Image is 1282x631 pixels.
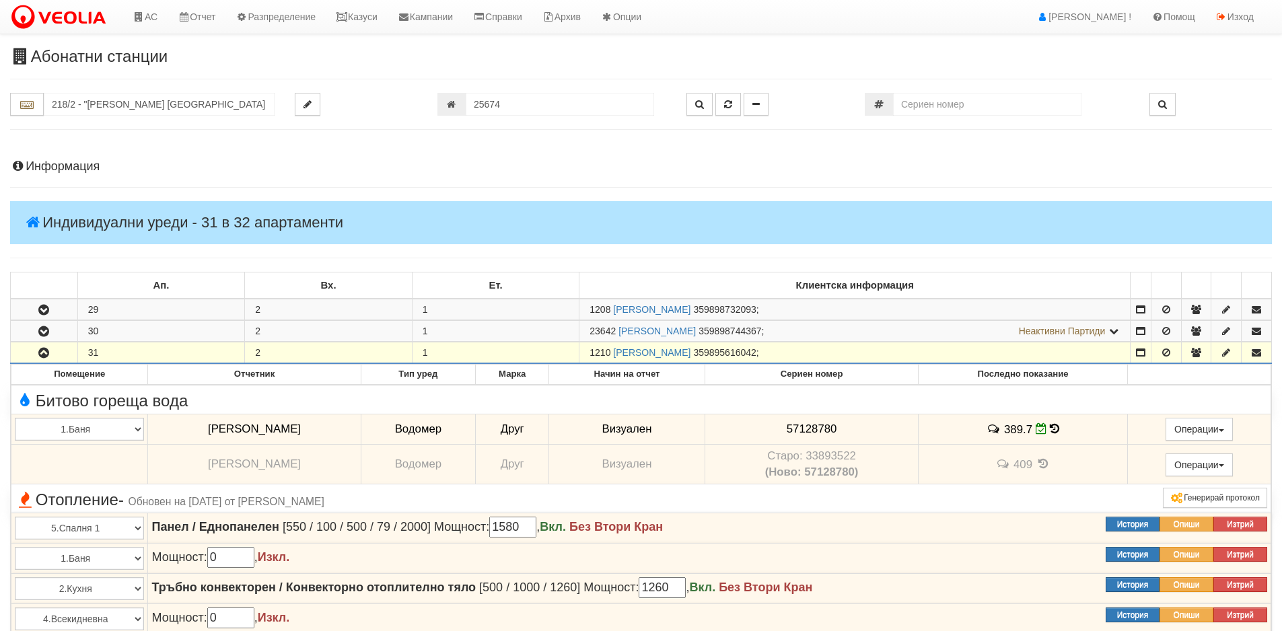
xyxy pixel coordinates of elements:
[1160,517,1213,531] button: Опиши
[1213,577,1267,592] button: Изтрий
[579,299,1131,320] td: ;
[10,48,1272,65] h3: Абонатни станции
[719,581,812,594] strong: Без Втори Кран
[412,272,579,299] td: Ет.: No sort applied, sorting is disabled
[208,457,301,470] span: [PERSON_NAME]
[579,342,1131,364] td: ;
[1211,272,1242,299] td: : No sort applied, sorting is disabled
[423,347,428,358] span: 1
[1213,547,1267,562] button: Изтрий
[361,445,476,484] td: Водомер
[10,3,112,32] img: VeoliaLogo.png
[699,326,761,336] span: 359898744367
[1181,272,1211,299] td: : No sort applied, sorting is disabled
[1151,272,1181,299] td: : No sort applied, sorting is disabled
[10,160,1272,174] h4: Информация
[1036,457,1050,470] span: История на показанията
[283,520,431,533] span: [550 / 100 / 500 / 79 / 2000]
[1106,577,1160,592] button: История
[476,365,549,385] th: Марка
[118,490,124,509] span: -
[796,280,914,291] b: Клиентска информация
[893,93,1081,116] input: Сериен номер
[129,496,324,507] span: Обновен на [DATE] от [PERSON_NAME]
[613,304,690,315] a: [PERSON_NAME]
[245,272,413,299] td: Вх.: No sort applied, sorting is disabled
[10,201,1272,244] h4: Индивидуални уреди - 31 в 32 апартаменти
[423,304,428,315] span: 1
[1106,547,1160,562] button: История
[245,299,413,320] td: 2
[689,581,715,594] b: Вкл.
[1160,547,1213,562] button: Опиши
[44,93,275,116] input: Абонатна станция
[1213,607,1267,622] button: Изтрий
[613,347,690,358] a: [PERSON_NAME]
[705,365,919,385] th: Сериен номер
[1004,422,1032,435] span: 389.7
[258,550,290,564] b: Изкл.
[1242,272,1272,299] td: : No sort applied, sorting is disabled
[1050,422,1059,435] span: История на показанията
[549,414,705,445] td: Визуален
[321,280,336,291] b: Вх.
[258,611,290,624] b: Изкл.
[361,414,476,445] td: Водомер
[590,326,616,336] span: Партида №
[489,280,503,291] b: Ет.
[148,365,361,385] th: Отчетник
[618,326,696,336] a: [PERSON_NAME]
[549,365,705,385] th: Начин на отчет
[1160,607,1213,622] button: Опиши
[693,304,756,315] span: 359898732093
[11,365,148,385] th: Помещение
[579,272,1131,299] td: Клиентска информация: No sort applied, sorting is disabled
[1160,577,1213,592] button: Опиши
[208,422,301,435] span: [PERSON_NAME]
[1163,488,1267,508] button: Генерирай протокол
[1166,418,1233,441] button: Операции
[77,321,245,342] td: 30
[15,491,324,509] span: Отопление
[1166,453,1233,476] button: Операции
[479,581,580,594] span: [500 / 1000 / 1260]
[476,445,549,484] td: Друг
[151,581,476,594] strong: Тръбно конвекторен / Конвекторно отоплително тяло
[1131,272,1151,299] td: : No sort applied, sorting is disabled
[151,550,289,564] span: Мощност: ,
[361,365,476,385] th: Тип уред
[996,457,1013,470] span: История на забележките
[987,422,1004,435] span: История на забележките
[423,326,428,336] span: 1
[1213,517,1267,531] button: Изтрий
[11,272,78,299] td: : No sort applied, sorting is disabled
[583,581,719,594] span: Мощност: ,
[1106,517,1160,531] button: История
[1106,607,1160,622] button: История
[466,93,654,116] input: Партида №
[151,520,279,533] strong: Панел / Еднопанелен
[476,414,549,445] td: Друг
[1036,423,1047,435] i: Редакция Отчет към 01/10/2025
[765,466,859,478] b: (Ново: 57128780)
[579,321,1131,342] td: ;
[590,304,610,315] span: Партида №
[245,321,413,342] td: 2
[549,445,705,484] td: Визуален
[151,611,289,624] span: Мощност: ,
[153,280,170,291] b: Ап.
[434,520,569,533] span: Мощност: ,
[77,272,245,299] td: Ап.: No sort applied, sorting is disabled
[245,342,413,364] td: 2
[705,445,919,484] td: Устройство със сериен номер 33893522 беше подменено от устройство със сериен номер 57128780
[1019,326,1106,336] span: Неактивни Партиди
[590,347,610,358] span: Партида №
[540,520,566,533] b: Вкл.
[787,422,837,435] span: 57128780
[569,520,663,533] strong: Без Втори Кран
[77,299,245,320] td: 29
[15,392,188,410] span: Битово гореща вода
[1013,458,1032,471] span: 409
[693,347,756,358] span: 359895616042
[77,342,245,364] td: 31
